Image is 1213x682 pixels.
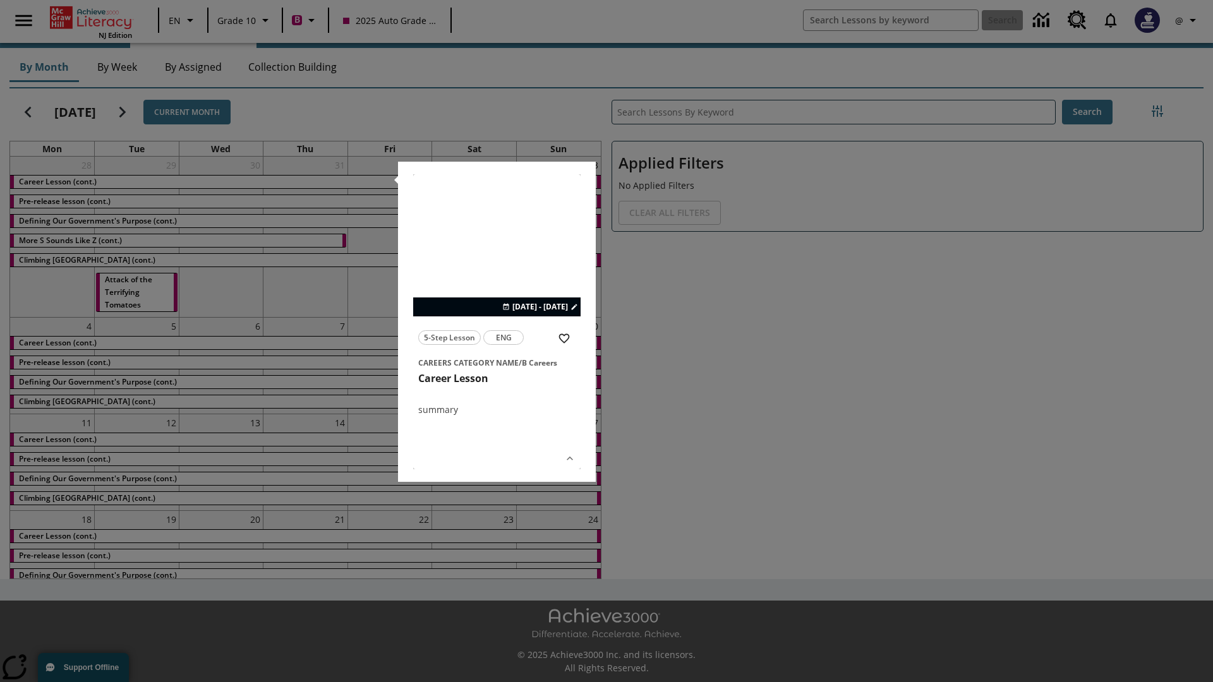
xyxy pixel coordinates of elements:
h4: undefined [418,385,576,400]
span: 5-Step Lesson [424,331,475,344]
span: Topic: Careers Category Name/B Careers [418,356,576,369]
span: B Careers [522,357,557,368]
button: Add to Favorites [553,327,576,350]
span: / [519,357,522,368]
button: Show Details [560,449,579,468]
button: ENG [483,330,524,345]
span: Careers Category Name [418,357,519,368]
button: Jan 13 - Jan 17 Choose Dates [500,301,581,313]
button: 5-Step Lesson [418,330,481,345]
div: lesson details [413,174,581,469]
div: summary [418,403,576,416]
h3: Career Lesson [418,372,576,385]
span: [DATE] - [DATE] [512,301,568,313]
span: ENG [496,331,512,344]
